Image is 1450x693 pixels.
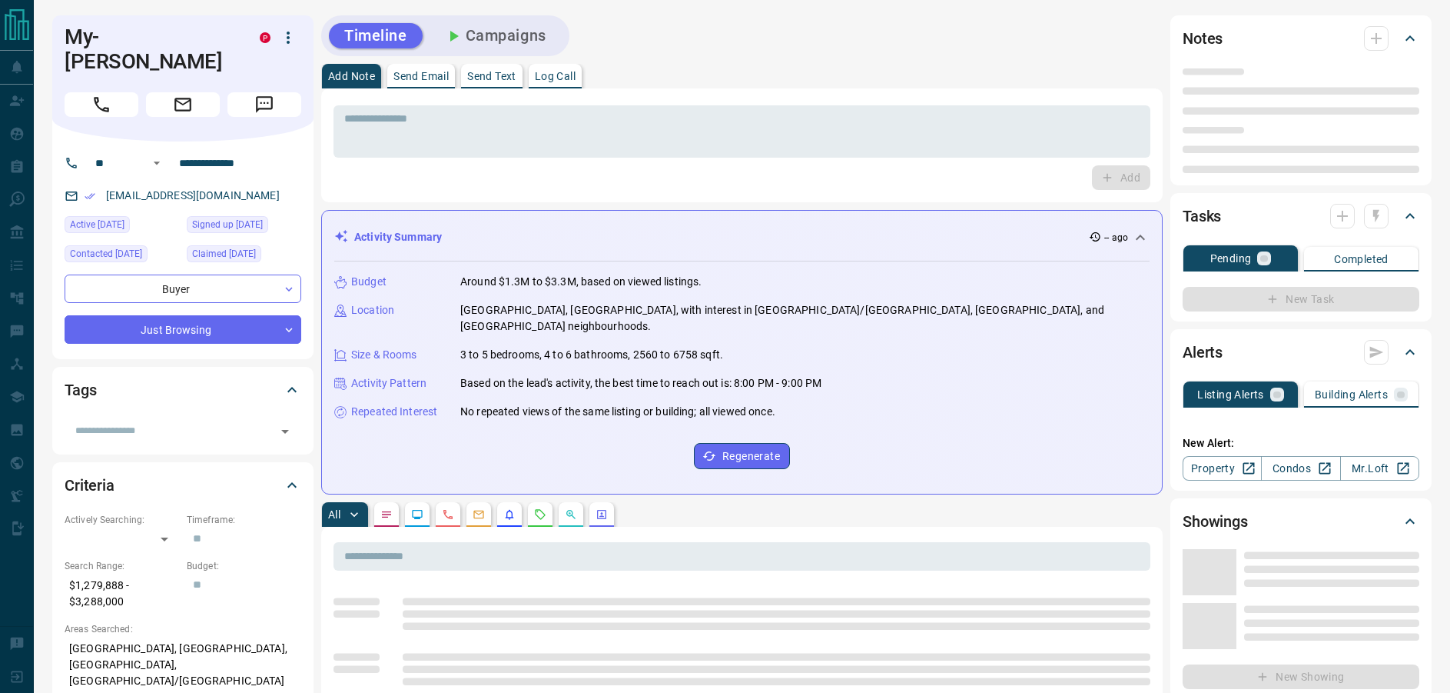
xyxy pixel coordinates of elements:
[596,508,608,521] svg: Agent Actions
[535,71,576,82] p: Log Call
[65,216,179,238] div: Sat Sep 13 2025
[1183,435,1419,451] p: New Alert:
[70,217,124,232] span: Active [DATE]
[65,315,301,344] div: Just Browsing
[351,274,387,290] p: Budget
[65,622,301,636] p: Areas Searched:
[460,404,775,420] p: No repeated views of the same listing or building; all viewed once.
[694,443,790,469] button: Regenerate
[467,71,516,82] p: Send Text
[411,508,423,521] svg: Lead Browsing Activity
[328,509,340,520] p: All
[65,378,96,402] h2: Tags
[65,467,301,504] div: Criteria
[192,246,256,262] span: Claimed [DATE]
[473,508,485,521] svg: Emails
[380,508,393,521] svg: Notes
[460,375,821,391] p: Based on the lead's activity, the best time to reach out is: 8:00 PM - 9:00 PM
[65,473,114,498] h2: Criteria
[106,189,280,202] a: [EMAIL_ADDRESS][DOMAIN_NAME]
[534,508,546,521] svg: Requests
[65,573,179,615] p: $1,279,888 - $3,288,000
[1197,389,1264,400] p: Listing Alerts
[1104,231,1128,245] p: -- ago
[503,508,516,521] svg: Listing Alerts
[329,23,423,48] button: Timeline
[1183,20,1419,57] div: Notes
[65,25,237,74] h1: My-[PERSON_NAME]
[1315,389,1388,400] p: Building Alerts
[227,92,301,117] span: Message
[65,559,179,573] p: Search Range:
[1183,456,1262,481] a: Property
[1183,26,1223,51] h2: Notes
[351,347,417,363] p: Size & Rooms
[1340,456,1419,481] a: Mr.Loft
[354,229,442,245] p: Activity Summary
[351,404,437,420] p: Repeated Interest
[65,245,179,267] div: Sun Sep 14 2025
[1183,334,1419,371] div: Alerts
[187,513,301,527] p: Timeframe:
[442,508,454,521] svg: Calls
[187,559,301,573] p: Budget:
[1183,204,1221,228] h2: Tasks
[274,421,296,442] button: Open
[351,302,394,318] p: Location
[148,154,166,172] button: Open
[1183,340,1223,365] h2: Alerts
[1183,198,1419,235] div: Tasks
[187,245,301,267] div: Sun Sep 14 2025
[334,223,1150,252] div: Activity Summary-- ago
[1334,254,1389,265] p: Completed
[460,347,723,363] p: 3 to 5 bedrooms, 4 to 6 bathrooms, 2560 to 6758 sqft.
[1183,509,1248,534] h2: Showings
[260,32,270,43] div: property.ca
[65,371,301,408] div: Tags
[1210,253,1252,264] p: Pending
[1261,456,1340,481] a: Condos
[70,246,142,262] span: Contacted [DATE]
[351,375,426,391] p: Activity Pattern
[429,23,562,48] button: Campaigns
[192,217,263,232] span: Signed up [DATE]
[565,508,577,521] svg: Opportunities
[187,216,301,238] div: Sat Sep 13 2025
[65,275,301,303] div: Buyer
[85,191,95,202] svg: Email Verified
[65,513,179,527] p: Actively Searching:
[393,71,449,82] p: Send Email
[65,92,138,117] span: Call
[146,92,220,117] span: Email
[460,274,702,290] p: Around $1.3M to $3.3M, based on viewed listings.
[460,302,1150,335] p: [GEOGRAPHIC_DATA], [GEOGRAPHIC_DATA], with interest in [GEOGRAPHIC_DATA]/[GEOGRAPHIC_DATA], [GEOG...
[1183,503,1419,540] div: Showings
[328,71,375,82] p: Add Note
